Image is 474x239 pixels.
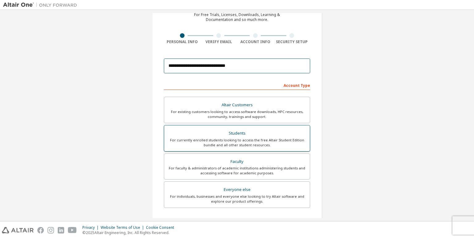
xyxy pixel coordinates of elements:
[48,227,54,233] img: instagram.svg
[82,225,101,230] div: Privacy
[2,227,34,233] img: altair_logo.svg
[164,80,310,90] div: Account Type
[168,109,306,119] div: For existing customers looking to access software downloads, HPC resources, community, trainings ...
[168,138,306,148] div: For currently enrolled students looking to access the free Altair Student Edition bundle and all ...
[3,2,80,8] img: Altair One
[68,227,77,233] img: youtube.svg
[82,230,178,235] p: © 2025 Altair Engineering, Inc. All Rights Reserved.
[168,166,306,176] div: For faculty & administrators of academic institutions administering students and accessing softwa...
[146,225,178,230] div: Cookie Consent
[168,194,306,204] div: For individuals, businesses and everyone else looking to try Altair software and explore our prod...
[37,227,44,233] img: facebook.svg
[58,227,64,233] img: linkedin.svg
[274,39,310,44] div: Security Setup
[164,39,201,44] div: Personal Info
[168,157,306,166] div: Faculty
[201,39,237,44] div: Verify Email
[168,129,306,138] div: Students
[237,39,274,44] div: Account Info
[168,185,306,194] div: Everyone else
[194,12,280,22] div: For Free Trials, Licenses, Downloads, Learning & Documentation and so much more.
[101,225,146,230] div: Website Terms of Use
[168,101,306,109] div: Altair Customers
[164,217,310,227] div: Your Profile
